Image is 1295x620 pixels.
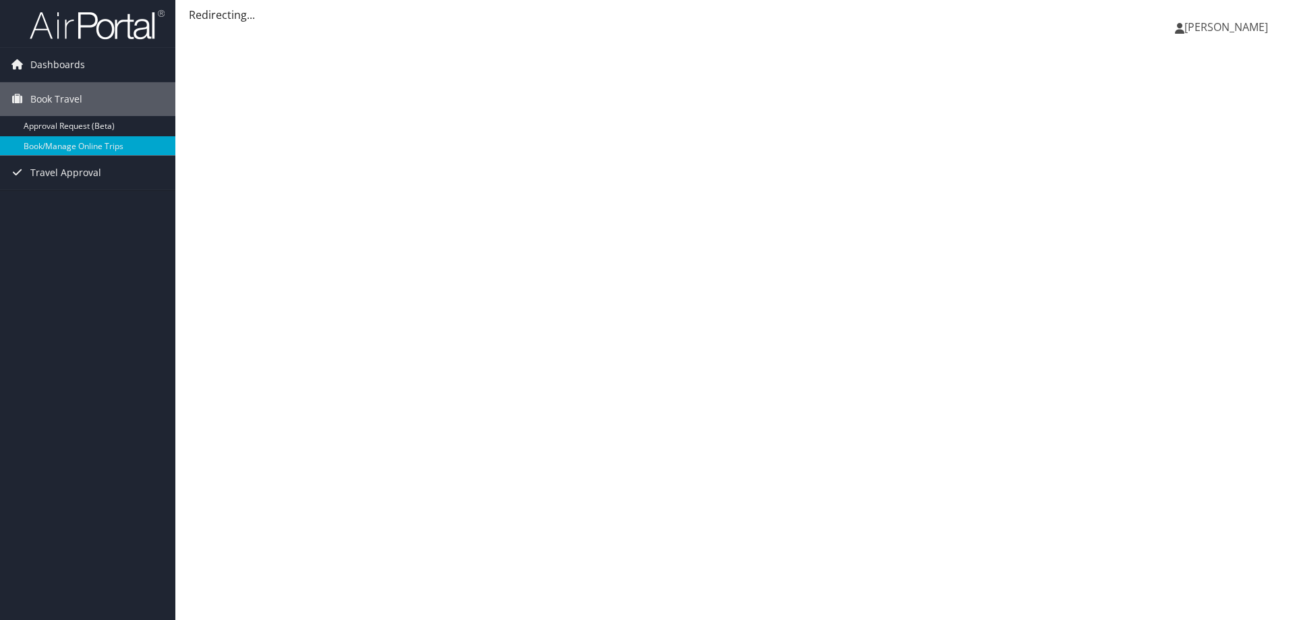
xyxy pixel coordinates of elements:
[30,9,165,40] img: airportal-logo.png
[30,48,85,82] span: Dashboards
[1175,7,1282,47] a: [PERSON_NAME]
[1184,20,1268,34] span: [PERSON_NAME]
[30,82,82,116] span: Book Travel
[189,7,1282,23] div: Redirecting...
[30,156,101,190] span: Travel Approval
